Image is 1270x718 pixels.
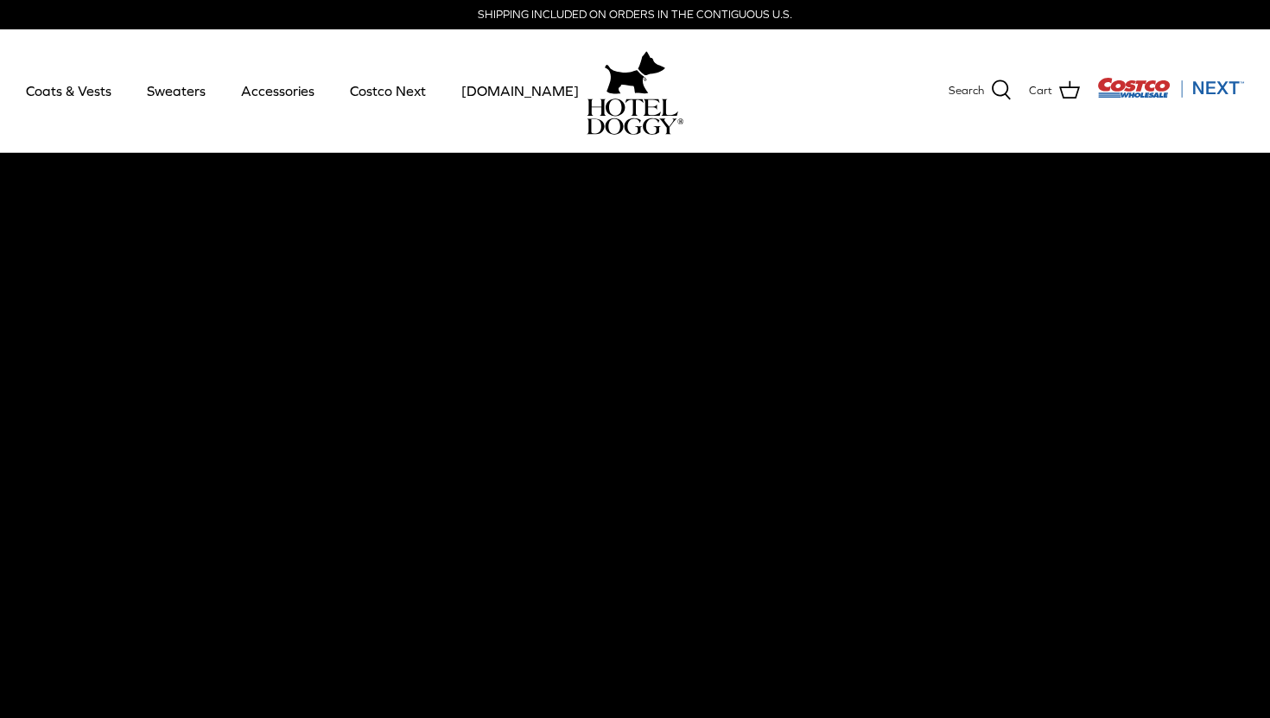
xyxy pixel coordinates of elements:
[334,61,441,120] a: Costco Next
[1097,77,1244,98] img: Costco Next
[587,47,683,135] a: hoteldoggy.com hoteldoggycom
[10,61,127,120] a: Coats & Vests
[1029,79,1080,102] a: Cart
[587,98,683,135] img: hoteldoggycom
[131,61,221,120] a: Sweaters
[1097,88,1244,101] a: Visit Costco Next
[605,47,665,98] img: hoteldoggy.com
[446,61,594,120] a: [DOMAIN_NAME]
[1029,82,1052,100] span: Cart
[225,61,330,120] a: Accessories
[949,82,984,100] span: Search
[949,79,1012,102] a: Search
